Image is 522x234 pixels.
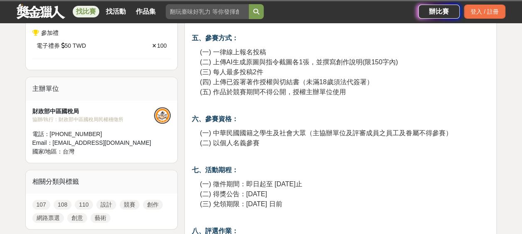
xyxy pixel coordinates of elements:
span: (一) 徵件期間：即日起至 [DATE]止 [200,180,302,188]
a: 辦比賽 [418,5,460,19]
strong: 六、參賽資格： [191,115,238,122]
span: (五) 作品於競賽期間不得公開，授權主辦單位使用 [200,88,346,95]
span: 100 [157,42,167,49]
a: 網路票選 [32,213,64,223]
span: (二) 上傳AI生成原圖與指令截圖各1張，並撰寫創作說明(限150字內) [200,58,397,66]
div: 財政部中區國稅局 [32,107,154,116]
span: (三) 每人最多投稿2件 [200,68,263,76]
div: 協辦/執行： 財政部中區國稅局民權稽徵所 [32,116,154,123]
div: 電話： [PHONE_NUMBER] [32,130,154,139]
a: 110 [75,200,93,210]
div: 登入 / 註冊 [464,5,505,19]
span: (二) 得獎公告：[DATE] [200,190,267,197]
a: 創作 [143,200,163,210]
span: 電子禮券 [37,41,60,50]
span: 50 [65,41,71,50]
span: 參加禮 [41,29,59,36]
a: 找活動 [103,6,129,17]
a: 設計 [96,200,116,210]
strong: 七、活動期程： [191,166,238,173]
input: 翻玩臺味好乳力 等你發揮創意！ [166,4,249,19]
span: (一) 中華民國國籍之學生及社會大眾（主協辦單位及評審成員之員工及眷屬不得參賽） [200,129,452,136]
a: 108 [54,200,71,210]
a: 藝術 [91,213,110,223]
div: 相關分類與標籤 [26,170,178,193]
a: 107 [32,200,50,210]
span: 國家/地區： [32,148,63,155]
span: (四) 上傳已簽署著作授權與切結書（未滿18歲須法代簽署） [200,78,373,85]
span: 台灣 [63,148,74,155]
span: (三) 兌領期限：[DATE] 日前 [200,200,282,207]
div: Email： [EMAIL_ADDRESS][DOMAIN_NAME] [32,139,154,147]
a: 創意 [67,213,87,223]
a: 找比賽 [73,6,99,17]
a: 作品集 [132,6,159,17]
a: 競賽 [120,200,140,210]
span: (一) 一律線上報名投稿 [200,49,266,56]
span: (二) 以個人名義參賽 [200,139,259,146]
strong: 五、參賽方式： [191,34,238,41]
span: TWD [73,41,86,50]
div: 主辦單位 [26,77,178,100]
